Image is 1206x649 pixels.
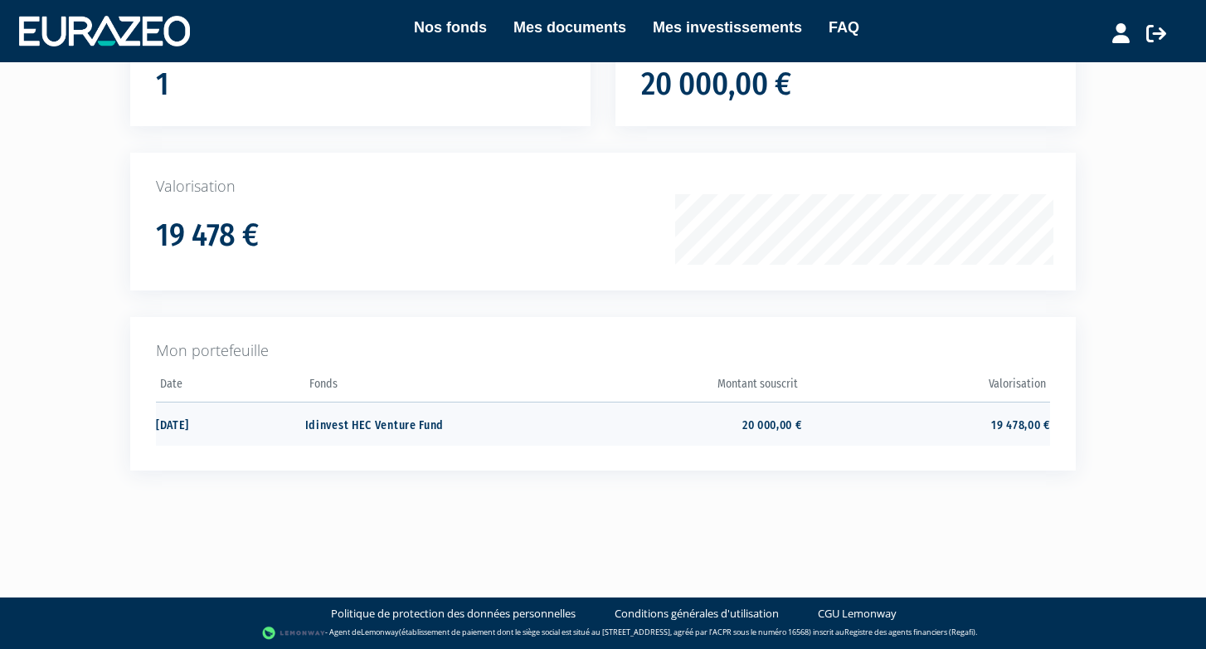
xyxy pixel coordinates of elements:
[156,67,169,102] h1: 1
[414,16,487,39] a: Nos fonds
[156,340,1050,362] p: Mon portefeuille
[156,176,1050,198] p: Valorisation
[829,16,859,39] a: FAQ
[653,16,802,39] a: Mes investissements
[156,218,259,253] h1: 19 478 €
[844,627,975,637] a: Registre des agents financiers (Regafi)
[156,402,305,446] td: [DATE]
[262,625,326,642] img: logo-lemonway.png
[331,606,576,622] a: Politique de protection des données personnelles
[802,372,1050,403] th: Valorisation
[19,16,190,46] img: 1732889491-logotype_eurazeo_blanc_rvb.png
[641,67,791,102] h1: 20 000,00 €
[818,606,897,622] a: CGU Lemonway
[361,627,399,637] a: Lemonway
[17,625,1189,642] div: - Agent de (établissement de paiement dont le siège social est situé au [STREET_ADDRESS], agréé p...
[305,372,553,403] th: Fonds
[553,402,801,446] td: 20 000,00 €
[513,16,626,39] a: Mes documents
[553,372,801,403] th: Montant souscrit
[802,402,1050,446] td: 19 478,00 €
[615,606,779,622] a: Conditions générales d'utilisation
[305,402,553,446] td: Idinvest HEC Venture Fund
[156,372,305,403] th: Date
